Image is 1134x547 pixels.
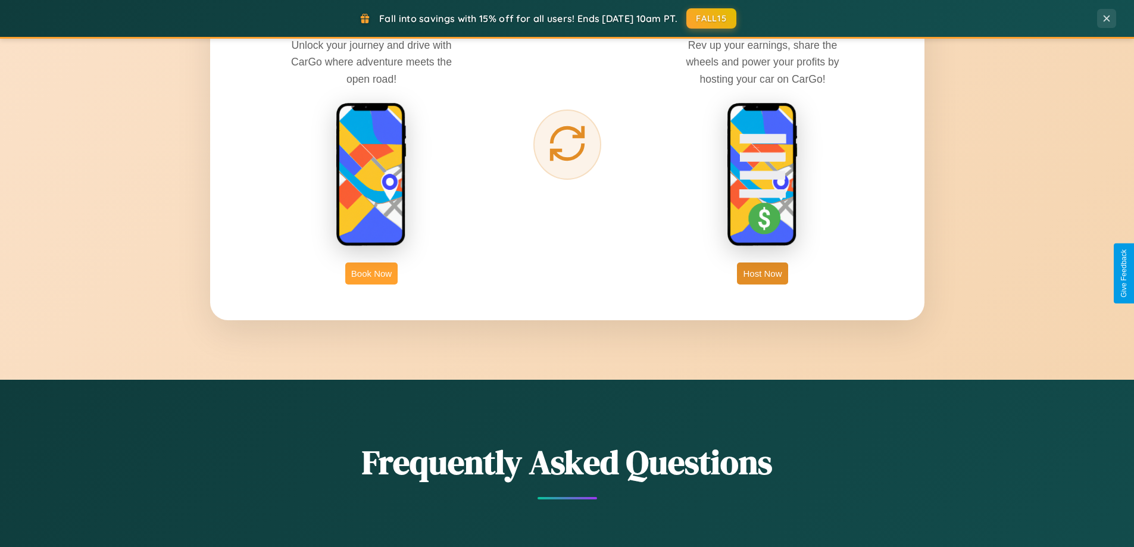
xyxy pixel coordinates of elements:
img: host phone [727,102,798,248]
span: Fall into savings with 15% off for all users! Ends [DATE] 10am PT. [379,12,677,24]
button: Book Now [345,262,398,285]
p: Rev up your earnings, share the wheels and power your profits by hosting your car on CarGo! [673,37,852,87]
div: Give Feedback [1120,249,1128,298]
h2: Frequently Asked Questions [210,439,924,485]
p: Unlock your journey and drive with CarGo where adventure meets the open road! [282,37,461,87]
button: Host Now [737,262,788,285]
button: FALL15 [686,8,736,29]
img: rent phone [336,102,407,248]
